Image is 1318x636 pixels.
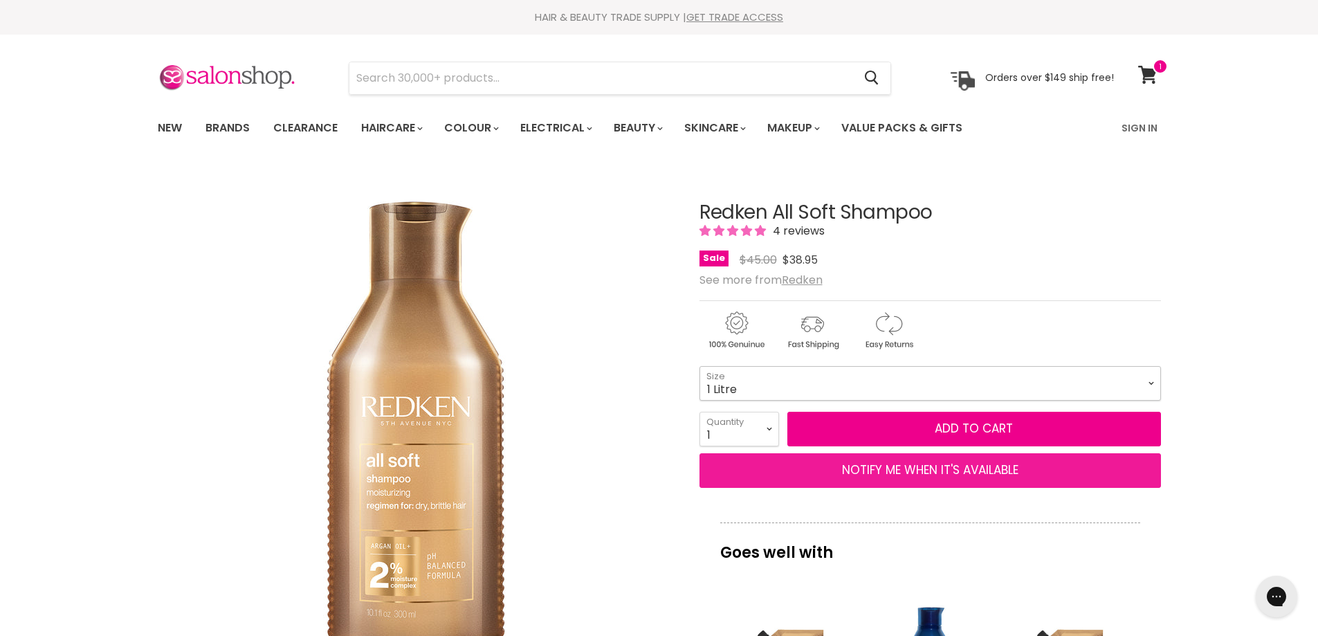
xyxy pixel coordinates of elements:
input: Search [349,62,854,94]
a: GET TRADE ACCESS [686,10,783,24]
a: Value Packs & Gifts [831,113,973,143]
iframe: Gorgias live chat messenger [1249,571,1304,622]
div: HAIR & BEAUTY TRADE SUPPLY | [140,10,1178,24]
a: Clearance [263,113,348,143]
nav: Main [140,108,1178,148]
p: Orders over $149 ship free! [985,71,1114,84]
a: Skincare [674,113,754,143]
ul: Main menu [147,108,1043,148]
img: returns.gif [852,309,925,352]
span: Sale [699,251,729,266]
a: Haircare [351,113,431,143]
button: NOTIFY ME WHEN IT'S AVAILABLE [699,453,1161,488]
a: Redken [782,272,823,288]
button: Search [854,62,890,94]
span: 4 reviews [769,223,825,239]
button: Add to cart [787,412,1161,446]
select: Quantity [699,412,779,446]
span: $38.95 [782,252,818,268]
a: New [147,113,192,143]
a: Beauty [603,113,671,143]
span: $45.00 [740,252,777,268]
img: shipping.gif [776,309,849,352]
h1: Redken All Soft Shampoo [699,202,1161,224]
a: Colour [434,113,507,143]
a: Makeup [757,113,828,143]
a: Electrical [510,113,601,143]
a: Sign In [1113,113,1166,143]
span: See more from [699,272,823,288]
form: Product [349,62,891,95]
span: Add to cart [935,420,1013,437]
p: Goes well with [720,523,1140,568]
a: Brands [195,113,260,143]
img: genuine.gif [699,309,773,352]
span: 5.00 stars [699,223,769,239]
